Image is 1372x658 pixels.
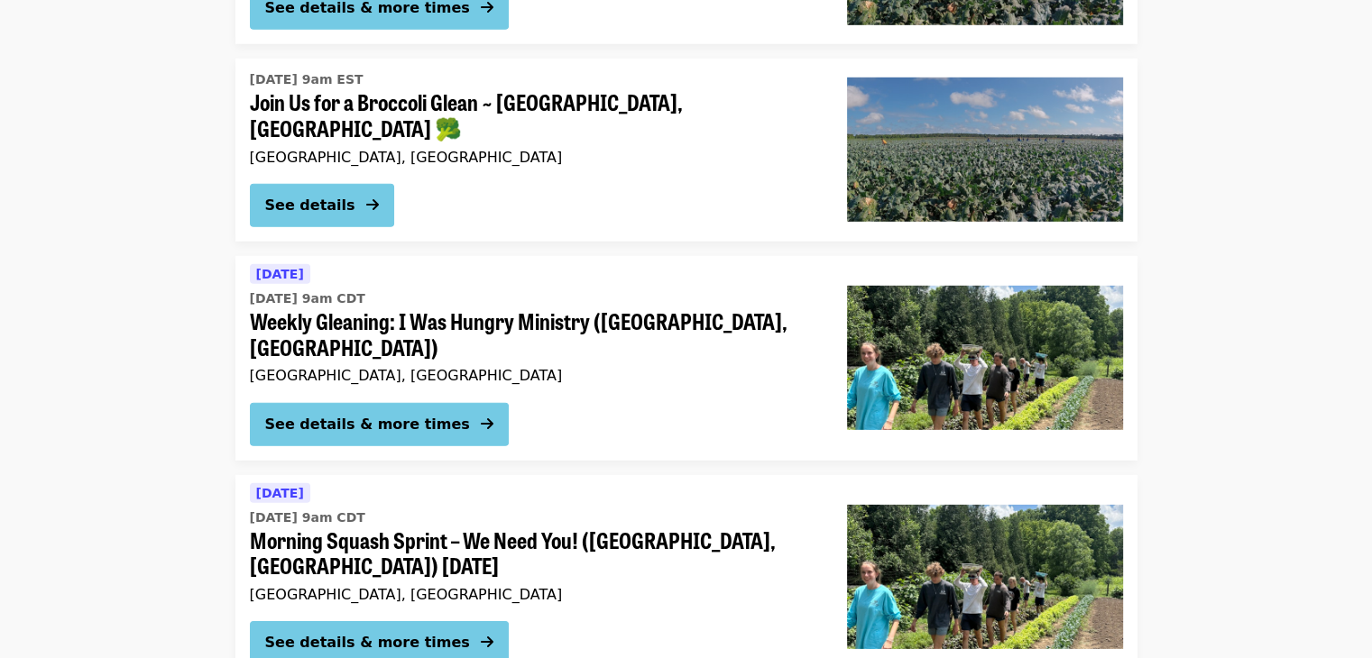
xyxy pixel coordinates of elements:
button: See details [250,184,394,227]
i: arrow-right icon [366,196,379,214]
span: Weekly Gleaning: I Was Hungry Ministry ([GEOGRAPHIC_DATA], [GEOGRAPHIC_DATA]) [250,308,818,361]
img: Join Us for a Broccoli Glean ~ Hastings, FL 🥦 organized by Society of St. Andrew [847,78,1123,222]
i: arrow-right icon [481,416,493,433]
a: See details for "Weekly Gleaning: I Was Hungry Ministry (Antioch, TN)" [235,256,1137,461]
div: See details & more times [265,414,470,435]
time: [DATE] 9am CDT [250,508,365,527]
a: See details for "Join Us for a Broccoli Glean ~ Hastings, FL 🥦" [235,59,1137,242]
span: [DATE] [256,486,304,500]
time: [DATE] 9am CDT [250,289,365,308]
button: See details & more times [250,403,509,446]
div: [GEOGRAPHIC_DATA], [GEOGRAPHIC_DATA] [250,367,818,384]
div: [GEOGRAPHIC_DATA], [GEOGRAPHIC_DATA] [250,586,818,603]
time: [DATE] 9am EST [250,70,364,89]
img: Morning Squash Sprint – We Need You! (Antioch, TN) 9/6/2025 organized by Society of St. Andrew [847,505,1123,649]
span: [DATE] [256,267,304,281]
div: [GEOGRAPHIC_DATA], [GEOGRAPHIC_DATA] [250,149,818,166]
img: Weekly Gleaning: I Was Hungry Ministry (Antioch, TN) organized by Society of St. Andrew [847,286,1123,430]
span: Morning Squash Sprint – We Need You! ([GEOGRAPHIC_DATA], [GEOGRAPHIC_DATA]) [DATE] [250,527,818,580]
div: See details [265,195,355,216]
i: arrow-right icon [481,634,493,651]
span: Join Us for a Broccoli Glean ~ [GEOGRAPHIC_DATA], [GEOGRAPHIC_DATA] 🥦 [250,89,818,142]
div: See details & more times [265,632,470,653]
